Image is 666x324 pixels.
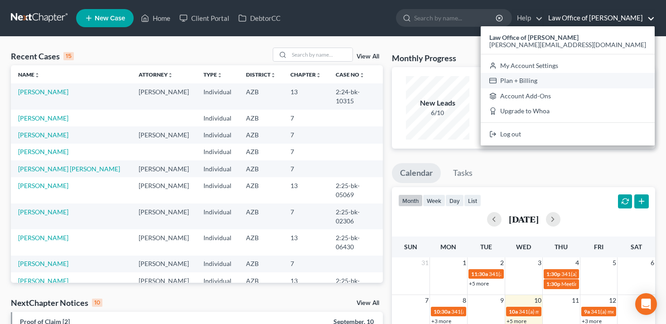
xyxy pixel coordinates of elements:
td: 2:25-bk-06427 [328,272,383,298]
a: Calendar [392,163,441,183]
td: Individual [196,229,239,255]
span: 6 [650,257,655,268]
td: AZB [239,256,283,272]
span: 1:30p [546,280,560,287]
a: Districtunfold_more [246,71,276,78]
a: Plan + Billing [481,73,655,88]
span: 11 [571,295,580,306]
span: 341(a) meeting for [PERSON_NAME] [519,308,606,315]
i: unfold_more [359,73,365,78]
a: DebtorCC [234,10,285,26]
a: Home [136,10,175,26]
i: unfold_more [316,73,321,78]
td: 13 [283,83,328,109]
a: Nameunfold_more [18,71,40,78]
div: Recent Cases [11,51,74,62]
span: 10 [533,295,542,306]
a: [PERSON_NAME] [18,88,68,96]
td: [PERSON_NAME] [131,272,196,298]
td: AZB [239,160,283,177]
a: Log out [481,126,655,142]
span: Thu [555,243,568,251]
td: 7 [283,203,328,229]
span: 7 [424,295,430,306]
a: [PERSON_NAME] [18,114,68,122]
a: +5 more [469,280,489,287]
td: AZB [239,110,283,126]
td: Individual [196,272,239,298]
span: New Case [95,15,125,22]
button: day [445,194,464,207]
div: Open Intercom Messenger [635,293,657,315]
td: [PERSON_NAME] [131,177,196,203]
div: Law Office of [PERSON_NAME] [481,26,655,145]
span: 31 [420,257,430,268]
a: [PERSON_NAME] [18,277,68,285]
td: AZB [239,144,283,160]
td: Individual [196,177,239,203]
div: 10 [92,299,102,307]
td: AZB [239,203,283,229]
td: 13 [283,177,328,203]
td: [PERSON_NAME] [131,229,196,255]
td: AZB [239,272,283,298]
span: 341(a) meeting for [PERSON_NAME] [561,271,649,277]
td: [PERSON_NAME] [131,256,196,272]
a: [PERSON_NAME] [PERSON_NAME] [18,165,120,173]
div: 6/10 [406,108,469,117]
a: [PERSON_NAME] [18,182,68,189]
button: list [464,194,481,207]
span: 4 [574,257,580,268]
td: Individual [196,160,239,177]
span: Sat [631,243,642,251]
span: Meeting of Creditors for [PERSON_NAME] [561,280,662,287]
td: 7 [283,160,328,177]
td: AZB [239,229,283,255]
div: New Leads [406,98,469,108]
td: Individual [196,110,239,126]
td: [PERSON_NAME] [131,203,196,229]
td: [PERSON_NAME] [131,83,196,109]
td: Individual [196,256,239,272]
a: [PERSON_NAME] [18,148,68,155]
span: Mon [440,243,456,251]
i: unfold_more [34,73,40,78]
td: 13 [283,272,328,298]
a: My Account Settings [481,58,655,73]
td: 7 [283,256,328,272]
h2: [DATE] [509,214,539,224]
span: 10a [509,308,518,315]
a: Upgrade to Whoa [481,104,655,119]
td: AZB [239,83,283,109]
a: View All [357,300,379,306]
td: AZB [239,126,283,143]
span: 11:30a [471,271,488,277]
span: Wed [516,243,531,251]
td: 2:25-bk-02306 [328,203,383,229]
span: 5 [612,257,617,268]
td: 7 [283,126,328,143]
div: NextChapter Notices [11,297,102,308]
a: Law Office of [PERSON_NAME] [544,10,655,26]
td: 13 [283,229,328,255]
span: 9 [499,295,505,306]
h3: Monthly Progress [392,53,456,63]
a: Case Nounfold_more [336,71,365,78]
a: [PERSON_NAME] [18,131,68,139]
a: [PERSON_NAME] [18,234,68,242]
a: Attorneyunfold_more [139,71,173,78]
span: [PERSON_NAME][EMAIL_ADDRESS][DOMAIN_NAME] [489,41,646,48]
span: Sun [404,243,417,251]
span: 2 [499,257,505,268]
td: Individual [196,126,239,143]
button: month [398,194,423,207]
a: View All [357,53,379,60]
input: Search by name... [414,10,497,26]
span: 1 [462,257,467,268]
span: Fri [594,243,603,251]
td: [PERSON_NAME] [131,126,196,143]
td: [PERSON_NAME] [131,160,196,177]
span: 8 [462,295,467,306]
a: Account Add-Ons [481,88,655,104]
td: AZB [239,177,283,203]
